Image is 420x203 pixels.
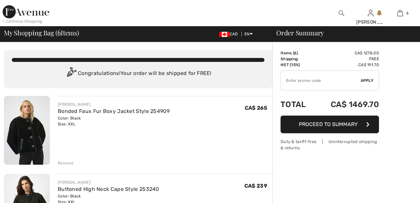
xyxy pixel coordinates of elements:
[12,67,264,80] div: Congratulations! Your order will be shipped for FREE!
[58,179,159,185] div: [PERSON_NAME]
[244,183,267,189] span: CA$ 239
[397,9,403,17] img: My Bag
[58,115,170,127] div: Color: Black Size: XXL
[4,96,50,165] img: Bonded Faux Fur Boxy Jacket Style 254909
[281,93,314,116] td: Total
[244,32,253,36] span: EN
[58,160,74,166] div: Remove
[281,138,379,151] div: Duty & tariff-free | Uninterrupted shipping & returns
[314,56,379,62] td: Free
[281,116,379,133] button: Proceed to Summary
[219,32,230,37] img: Canadian Dollar
[57,28,61,36] span: 6
[356,19,385,26] div: [PERSON_NAME]
[368,10,373,16] a: Sign In
[4,29,79,36] span: My Shopping Bag ( Items)
[281,56,314,62] td: Shipping
[299,121,358,127] span: Proceed to Summary
[3,5,49,18] img: 1ère Avenue
[361,78,374,83] span: Apply
[281,50,314,56] td: Items ( )
[58,186,159,192] a: Buttoned High Neck Cape Style 253240
[65,67,78,80] img: Congratulation2.svg
[281,62,314,68] td: HST (15%)
[58,101,170,107] div: [PERSON_NAME]
[314,50,379,56] td: CA$ 1278.00
[368,9,373,17] img: My Info
[339,9,344,17] img: search the website
[294,51,297,55] span: 6
[314,62,379,68] td: CA$ 191.70
[219,32,241,36] span: CAD
[58,108,170,114] a: Bonded Faux Fur Boxy Jacket Style 254909
[268,29,416,36] div: Order Summary
[281,71,361,90] input: Promo code
[314,93,379,116] td: CA$ 1469.70
[3,18,42,24] div: < Continue Shopping
[245,105,267,111] span: CA$ 265
[406,10,409,16] span: 6
[386,9,414,17] a: 6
